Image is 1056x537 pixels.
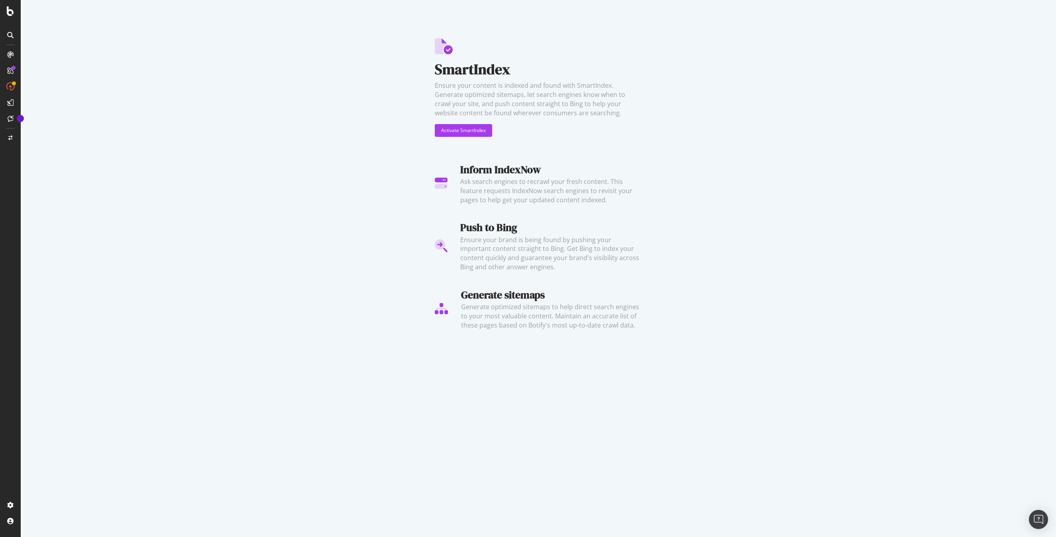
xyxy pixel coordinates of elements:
[461,302,642,330] div: Generate optimized sitemaps to help direct search engines to your most valuable content. Maintain...
[461,288,642,302] div: Generate sitemaps
[435,81,642,117] div: Ensure your content is indexed and found with SmartIndex. Generate optimized sitemaps, let search...
[435,220,448,272] img: Push to Bing
[460,162,642,177] div: Inform IndexNow
[17,115,24,122] div: Tooltip anchor
[435,38,453,54] img: SmartIndex
[460,235,642,272] div: Ensure your brand is being found by pushing your important content straight to Bing. Get Bing to ...
[460,220,642,235] div: Push to Bing
[441,127,486,134] div: Activate SmartIndex
[1029,510,1048,529] div: Open Intercom Messenger
[435,59,642,79] div: SmartIndex
[435,124,492,137] button: Activate SmartIndex
[435,288,448,330] img: Generate sitemaps
[435,162,448,205] img: Inform IndexNow
[460,177,642,205] div: Ask search engines to recrawl your fresh content. This feature requests IndexNow search engines t...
